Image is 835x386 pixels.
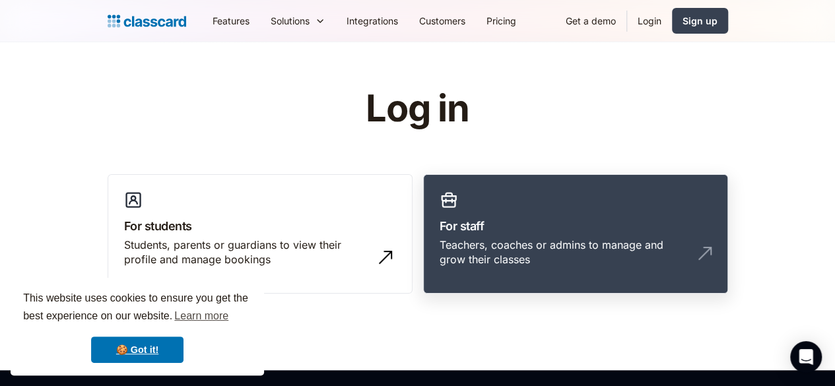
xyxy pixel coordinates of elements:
[440,217,712,235] h3: For staff
[208,88,627,129] h1: Log in
[672,8,728,34] a: Sign up
[108,12,186,30] a: Logo
[336,6,409,36] a: Integrations
[91,337,184,363] a: dismiss cookie message
[172,306,230,326] a: learn more about cookies
[23,290,251,326] span: This website uses cookies to ensure you get the best experience on our website.
[790,341,822,373] div: Open Intercom Messenger
[409,6,476,36] a: Customers
[124,217,396,235] h3: For students
[423,174,728,294] a: For staffTeachers, coaches or admins to manage and grow their classes
[271,14,310,28] div: Solutions
[555,6,626,36] a: Get a demo
[260,6,336,36] div: Solutions
[627,6,672,36] a: Login
[11,278,264,375] div: cookieconsent
[440,238,685,267] div: Teachers, coaches or admins to manage and grow their classes
[202,6,260,36] a: Features
[108,174,413,294] a: For studentsStudents, parents or guardians to view their profile and manage bookings
[683,14,718,28] div: Sign up
[124,238,370,267] div: Students, parents or guardians to view their profile and manage bookings
[476,6,527,36] a: Pricing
